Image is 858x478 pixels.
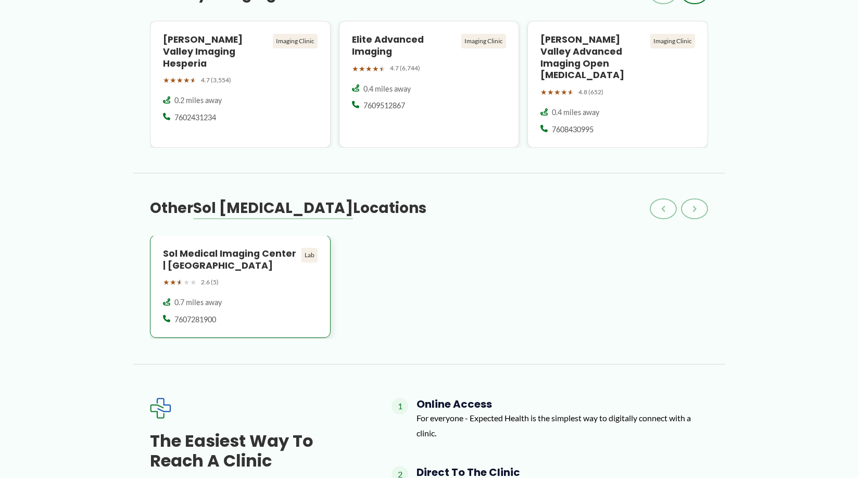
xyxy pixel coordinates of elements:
span: ★ [540,85,547,99]
div: Imaging Clinic [650,34,695,48]
a: Elite Advanced Imaging Imaging Clinic ★★★★★ 4.7 (6,744) 0.4 miles away 7609512867 [339,21,520,148]
span: ★ [183,73,190,87]
span: 4.7 (6,744) [390,62,420,74]
a: Sol Medical Imaging Center | [GEOGRAPHIC_DATA] Lab ★★★★★ 2.6 (5) 0.7 miles away 7607281900 [150,236,331,339]
div: Imaging Clinic [273,34,318,48]
span: 7608430995 [552,124,594,135]
span: ★ [561,85,567,99]
span: ★ [554,85,561,99]
span: ★ [163,73,170,87]
h4: Elite Advanced Imaging [352,34,458,58]
button: › [681,198,708,219]
span: ‹ [661,203,665,215]
span: 2.6 (5) [201,276,219,288]
span: 7609512867 [363,100,405,111]
span: 0.2 miles away [174,95,222,106]
span: 1 [392,398,408,414]
h4: Online Access [417,398,708,410]
span: ★ [547,85,554,99]
span: ★ [163,275,170,289]
span: › [692,203,697,215]
div: Lab [301,248,318,262]
span: ★ [372,62,379,76]
img: Expected Healthcare Logo [150,398,171,419]
span: ★ [365,62,372,76]
span: ★ [176,275,183,289]
span: 0.4 miles away [552,107,599,118]
h3: Other Locations [150,199,426,218]
h4: [PERSON_NAME] Valley Imaging Hesperia [163,34,269,70]
p: For everyone - Expected Health is the simplest way to digitally connect with a clinic. [417,410,708,441]
h3: The Easiest Way to Reach a Clinic [150,431,358,471]
span: ★ [170,73,176,87]
span: ★ [359,62,365,76]
a: [PERSON_NAME] Valley Imaging Hesperia Imaging Clinic ★★★★★ 4.7 (3,554) 0.2 miles away 7602431234 [150,21,331,148]
span: 7607281900 [174,315,216,325]
button: ‹ [650,198,677,219]
h4: Sol Medical Imaging Center | [GEOGRAPHIC_DATA] [163,248,297,272]
a: [PERSON_NAME] Valley Advanced Imaging Open [MEDICAL_DATA] Imaging Clinic ★★★★★ 4.8 (652) 0.4 mile... [527,21,708,148]
span: ★ [379,62,386,76]
h4: [PERSON_NAME] Valley Advanced Imaging Open [MEDICAL_DATA] [540,34,646,81]
span: ★ [190,275,197,289]
span: Sol [MEDICAL_DATA] [193,198,353,218]
div: Imaging Clinic [461,34,506,48]
span: ★ [567,85,574,99]
span: 0.7 miles away [174,297,222,308]
span: ★ [176,73,183,87]
span: ★ [352,62,359,76]
span: 7602431234 [174,112,216,123]
span: ★ [170,275,176,289]
span: ★ [190,73,197,87]
span: 4.8 (652) [578,86,603,98]
span: 0.4 miles away [363,84,411,94]
span: 4.7 (3,554) [201,74,231,86]
span: ★ [183,275,190,289]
